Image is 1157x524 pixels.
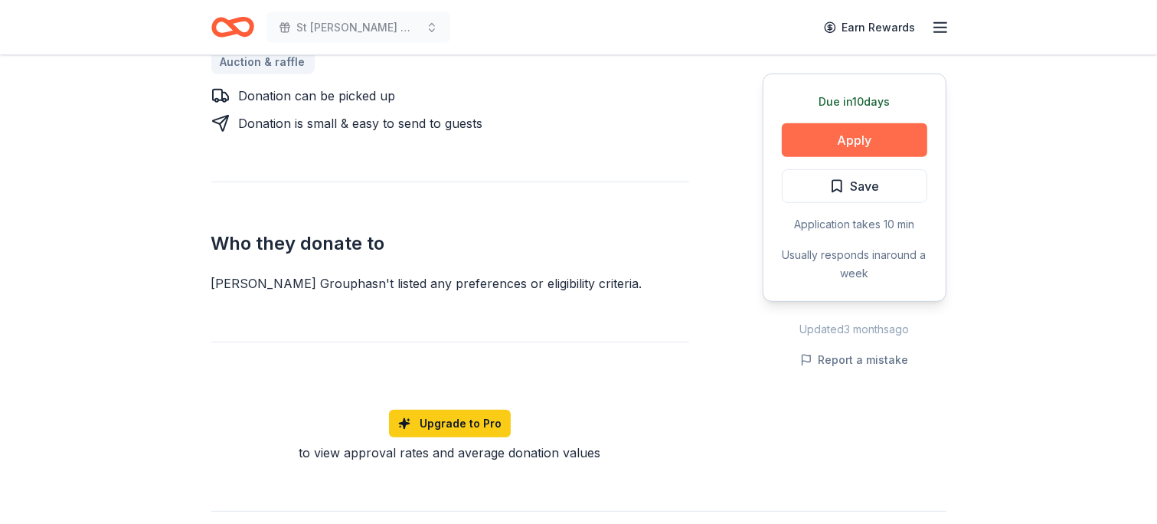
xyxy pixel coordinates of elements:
[297,18,420,37] span: St [PERSON_NAME] Memorial Golf Tournament
[782,215,927,234] div: Application takes 10 min
[782,246,927,283] div: Usually responds in around a week
[211,444,689,462] div: to view approval rates and average donation values
[211,50,315,74] a: Auction & raffle
[266,12,450,43] button: St [PERSON_NAME] Memorial Golf Tournament
[763,320,946,339] div: Updated 3 months ago
[211,274,689,293] div: [PERSON_NAME] Group hasn ' t listed any preferences or eligibility criteria.
[851,176,880,196] span: Save
[800,351,909,369] button: Report a mistake
[239,87,396,105] div: Donation can be picked up
[782,169,927,203] button: Save
[211,9,254,45] a: Home
[211,231,689,256] h2: Who they donate to
[782,123,927,157] button: Apply
[239,114,483,133] div: Donation is small & easy to send to guests
[782,93,927,111] div: Due in 10 days
[389,410,511,437] a: Upgrade to Pro
[815,14,925,41] a: Earn Rewards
